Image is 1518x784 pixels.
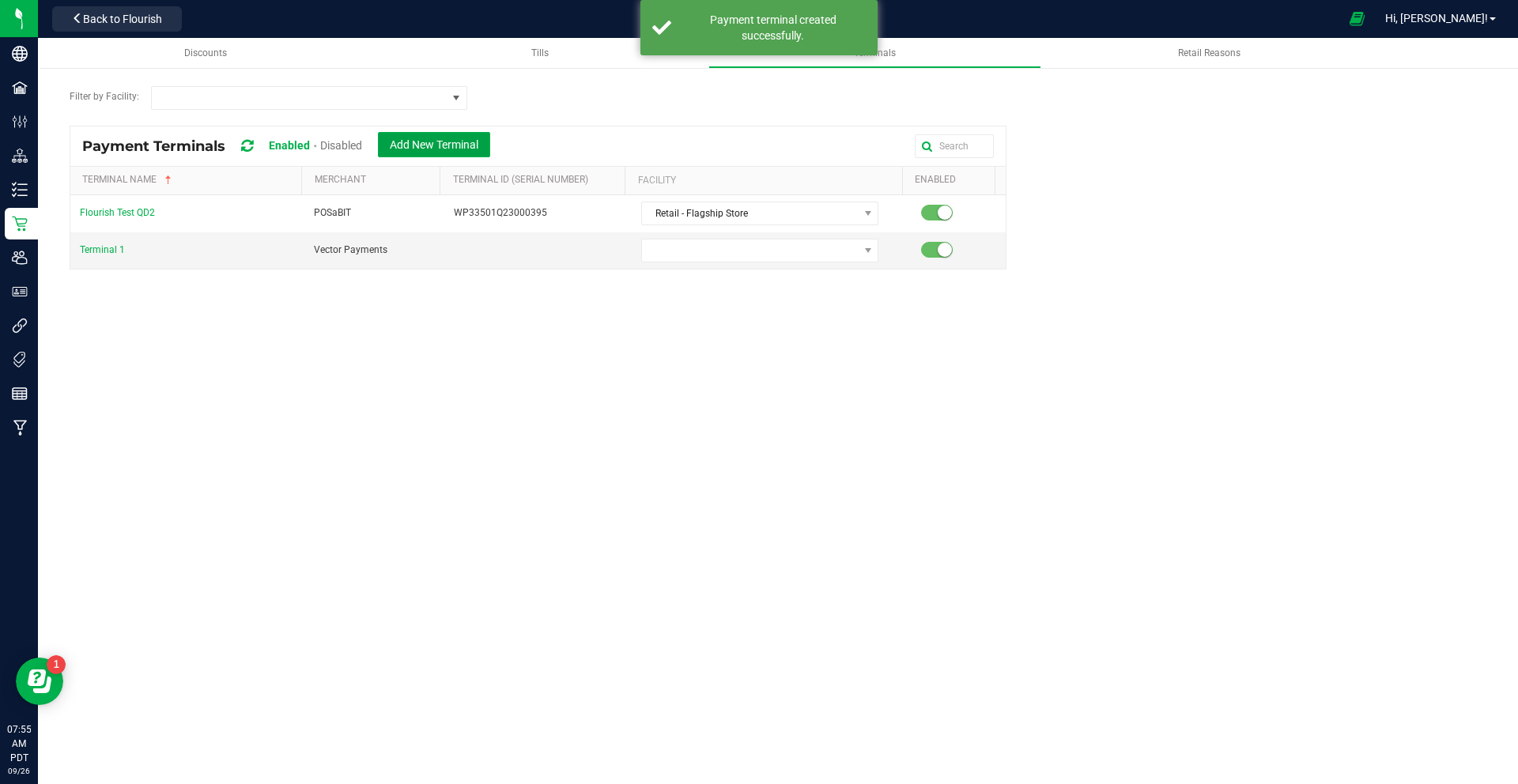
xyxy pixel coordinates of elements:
span: Enabled [269,139,310,152]
inline-svg: Retail [12,216,28,232]
span: Retail Reasons [1178,47,1240,58]
inline-svg: Configuration [12,114,28,130]
inline-svg: Tags [12,352,28,367]
label: Filter by Facility: [70,89,139,104]
inline-svg: Facilities [12,80,28,96]
inline-svg: Users [12,250,28,266]
span: Terminal 1 [80,244,125,255]
inline-svg: Manufacturing [12,420,28,435]
iframe: Resource center [16,658,63,705]
span: Discounts [184,47,227,58]
span: POSaBIT [314,207,351,218]
div: Payment Terminals [82,132,502,161]
iframe: Resource center unread badge [47,655,66,674]
span: Back to Flourish [83,13,162,25]
a: Terminal ID (Serial Number)Sortable [453,174,619,187]
inline-svg: Distribution [12,148,28,164]
span: Retail - Flagship Store [642,202,859,224]
span: Vector Payments [314,244,387,255]
inline-svg: Integrations [12,318,28,334]
inline-svg: Reports [12,386,28,401]
span: Tills [531,47,549,58]
div: Payment terminal created successfully. [680,12,866,43]
inline-svg: User Roles [12,284,28,300]
inline-svg: Company [12,46,28,62]
input: Search [915,134,994,158]
button: Add New Terminal [378,132,490,157]
span: Disabled [320,139,362,152]
a: MerchantSortable [315,174,435,187]
p: 07:55 AM PDT [7,722,31,765]
span: Hi, [PERSON_NAME]! [1385,12,1488,24]
a: EnabledSortable [915,174,988,187]
p: 09/26 [7,765,31,777]
a: Terminal NameSortable [82,174,296,187]
span: Sortable [162,174,175,187]
button: Back to Flourish [52,6,182,32]
span: WP33501Q23000395 [454,207,547,218]
span: Add New Terminal [390,138,478,151]
span: Open Ecommerce Menu [1339,3,1375,34]
th: Facility [625,167,902,195]
inline-svg: Inventory [12,182,28,198]
span: Flourish Test QD2 [80,207,155,218]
